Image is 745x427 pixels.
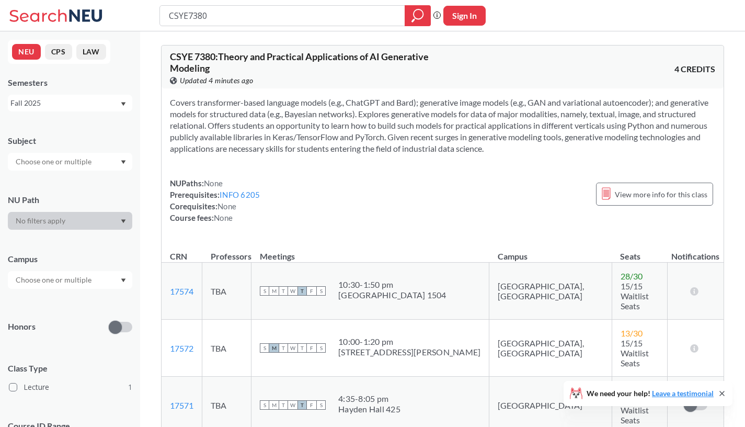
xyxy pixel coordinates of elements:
[621,395,649,425] span: 3/15 Waitlist Seats
[170,177,260,223] div: NUPaths: Prerequisites: Corequisites: Course fees:
[316,400,326,410] span: S
[615,188,707,201] span: View more info for this class
[338,290,446,300] div: [GEOGRAPHIC_DATA] 1504
[8,95,132,111] div: Fall 2025Dropdown arrow
[489,263,612,320] td: [GEOGRAPHIC_DATA], [GEOGRAPHIC_DATA]
[338,279,446,290] div: 10:30 - 1:50 pm
[170,286,193,296] a: 17574
[8,194,132,206] div: NU Path
[612,240,667,263] th: Seats
[279,400,288,410] span: T
[279,343,288,353] span: T
[10,274,98,286] input: Choose one or multiple
[316,286,326,296] span: S
[12,44,41,60] button: NEU
[251,240,489,263] th: Meetings
[8,135,132,147] div: Subject
[288,286,297,296] span: W
[411,8,424,23] svg: magnifying glass
[8,363,132,374] span: Class Type
[8,212,132,230] div: Dropdown arrow
[405,5,431,26] div: magnifying glass
[220,190,260,199] a: INFO 6205
[621,281,649,311] span: 15/15 Waitlist Seats
[121,160,126,164] svg: Dropdown arrow
[180,75,254,86] span: Updated 4 minutes ago
[489,240,612,263] th: Campus
[121,278,126,283] svg: Dropdown arrow
[443,6,486,26] button: Sign In
[652,389,714,398] a: Leave a testimonial
[8,77,132,88] div: Semesters
[128,381,132,393] span: 1
[269,343,279,353] span: M
[8,153,132,171] div: Dropdown arrow
[10,155,98,168] input: Choose one or multiple
[45,44,72,60] button: CPS
[8,253,132,265] div: Campus
[121,102,126,106] svg: Dropdown arrow
[214,213,233,222] span: None
[279,286,288,296] span: T
[204,178,223,188] span: None
[667,240,723,263] th: Notifications
[8,271,132,289] div: Dropdown arrow
[170,251,187,262] div: CRN
[338,404,400,414] div: Hayden Hall 425
[297,400,307,410] span: T
[76,44,106,60] button: LAW
[202,263,251,320] td: TBA
[202,320,251,377] td: TBA
[621,338,649,368] span: 15/15 Waitlist Seats
[170,400,193,410] a: 17571
[587,390,714,397] span: We need your help!
[202,240,251,263] th: Professors
[9,380,132,394] label: Lecture
[307,286,316,296] span: F
[168,7,397,25] input: Class, professor, course number, "phrase"
[621,271,643,281] span: 28 / 30
[170,51,429,74] span: CSYE 7380 : Theory and Practical Applications of AI Generative Modeling
[217,201,236,211] span: None
[297,343,307,353] span: T
[338,336,480,347] div: 10:00 - 1:20 pm
[170,97,715,154] section: Covers transformer-based language models (e.g., ChatGPT and Bard); generative image models (e.g.,...
[260,286,269,296] span: S
[121,219,126,223] svg: Dropdown arrow
[297,286,307,296] span: T
[621,328,643,338] span: 13 / 30
[307,400,316,410] span: F
[269,400,279,410] span: M
[338,394,400,404] div: 4:35 - 8:05 pm
[8,321,36,333] p: Honors
[269,286,279,296] span: M
[674,63,715,75] span: 4 CREDITS
[489,320,612,377] td: [GEOGRAPHIC_DATA], [GEOGRAPHIC_DATA]
[10,97,120,109] div: Fall 2025
[260,343,269,353] span: S
[288,343,297,353] span: W
[288,400,297,410] span: W
[260,400,269,410] span: S
[316,343,326,353] span: S
[170,343,193,353] a: 17572
[307,343,316,353] span: F
[338,347,480,357] div: [STREET_ADDRESS][PERSON_NAME]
